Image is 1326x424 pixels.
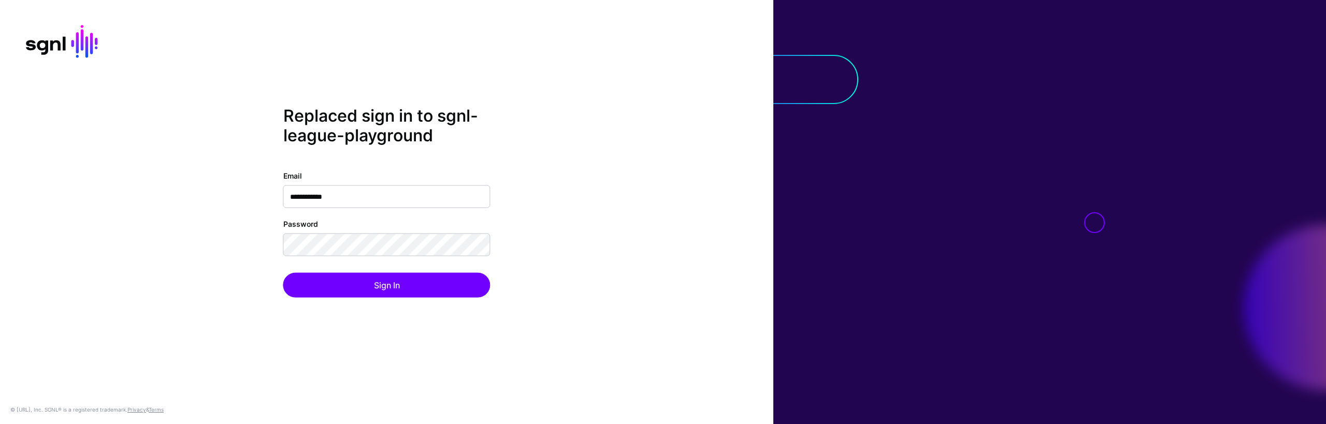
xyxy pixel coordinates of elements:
[149,406,164,413] a: Terms
[283,170,302,181] label: Email
[283,218,318,229] label: Password
[283,273,491,298] button: Sign In
[10,405,164,414] div: © [URL], Inc. SGNL® is a registered trademark. &
[127,406,146,413] a: Privacy
[283,106,491,145] h2: Replaced sign in to sgnl-league-playground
